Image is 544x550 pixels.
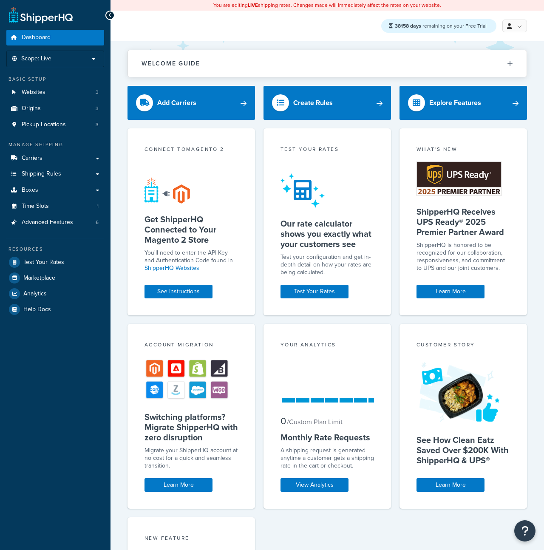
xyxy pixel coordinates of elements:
b: LIVE [248,1,258,9]
img: connect-shq-magento-24cdf84b.svg [144,177,190,204]
div: Test your rates [280,145,374,155]
li: Pickup Locations [6,117,104,133]
a: Time Slots1 [6,198,104,214]
a: Origins3 [6,101,104,116]
span: Test Your Rates [23,259,64,266]
div: Resources [6,246,104,253]
small: / Custom Plan Limit [287,417,343,427]
li: Time Slots [6,198,104,214]
a: Learn More [144,478,212,492]
a: ShipperHQ Websites [144,264,199,272]
span: Marketplace [23,275,55,282]
a: Test Your Rates [6,255,104,270]
div: Explore Features [429,97,481,109]
span: Shipping Rules [22,170,61,178]
a: Pickup Locations3 [6,117,104,133]
h2: Welcome Guide [142,60,200,67]
span: Help Docs [23,306,51,313]
h5: Switching platforms? Migrate ShipperHQ with zero disruption [144,412,238,442]
a: Dashboard [6,30,104,45]
a: Help Docs [6,302,104,317]
span: Boxes [22,187,38,194]
span: Carriers [22,155,42,162]
p: You'll need to enter the API Key and Authentication Code found in [144,249,238,272]
span: 6 [96,219,99,226]
div: Basic Setup [6,76,104,83]
span: 3 [96,105,99,112]
strong: 38158 days [395,22,421,30]
a: View Analytics [280,478,348,492]
div: Connect to Magento 2 [144,145,238,155]
span: Analytics [23,290,47,298]
li: Origins [6,101,104,116]
div: A shipping request is generated anytime a customer gets a shipping rate in the cart or checkout. [280,447,374,470]
span: Scope: Live [21,55,51,62]
span: 0 [280,414,286,428]
div: Add Carriers [157,97,196,109]
a: Shipping Rules [6,166,104,182]
a: Learn More [416,478,484,492]
span: 3 [96,89,99,96]
span: Pickup Locations [22,121,66,128]
div: Test your configuration and get in-depth detail on how your rates are being calculated. [280,253,374,276]
p: ShipperHQ is honored to be recognized for our collaboration, responsiveness, and commitment to UP... [416,241,510,272]
button: Open Resource Center [514,520,535,541]
span: 1 [97,203,99,210]
li: Websites [6,85,104,100]
span: Origins [22,105,41,112]
a: Add Carriers [127,86,255,120]
a: Carriers [6,150,104,166]
span: 3 [96,121,99,128]
h5: Monthly Rate Requests [280,432,374,442]
div: Customer Story [416,341,510,351]
a: Analytics [6,286,104,301]
div: Manage Shipping [6,141,104,148]
h5: Get ShipperHQ Connected to Your Magento 2 Store [144,214,238,245]
a: Websites3 [6,85,104,100]
span: Websites [22,89,45,96]
span: Advanced Features [22,219,73,226]
h5: See How Clean Eatz Saved Over $200K With ShipperHQ & UPS® [416,435,510,465]
a: Create Rules [263,86,391,120]
div: What's New [416,145,510,155]
div: Migrate your ShipperHQ account at no cost for a quick and seamless transition. [144,447,238,470]
span: Time Slots [22,203,49,210]
span: remaining on your Free Trial [395,22,487,30]
a: Advanced Features6 [6,215,104,230]
a: Test Your Rates [280,285,348,298]
a: Marketplace [6,270,104,286]
div: Your Analytics [280,341,374,351]
h5: ShipperHQ Receives UPS Ready® 2025 Premier Partner Award [416,207,510,237]
h5: Our rate calculator shows you exactly what your customers see [280,218,374,249]
a: Learn More [416,285,484,298]
a: See Instructions [144,285,212,298]
div: Create Rules [293,97,333,109]
li: Advanced Features [6,215,104,230]
a: Boxes [6,182,104,198]
div: New Feature [144,534,238,544]
div: Account Migration [144,341,238,351]
button: Welcome Guide [128,50,527,77]
a: Explore Features [399,86,527,120]
span: Dashboard [22,34,51,41]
